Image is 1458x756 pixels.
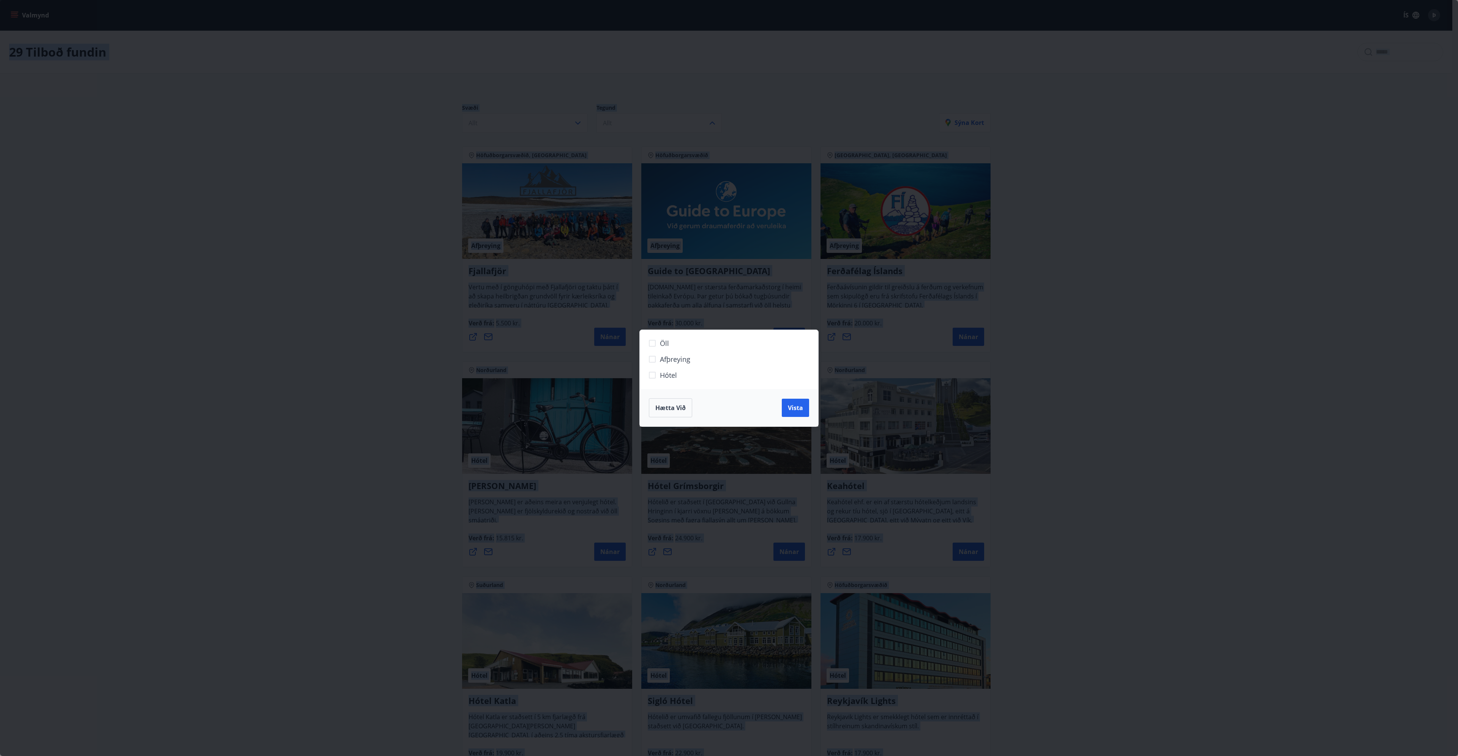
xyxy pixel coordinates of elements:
span: Hætta við [655,404,686,412]
button: Vista [782,399,809,417]
span: Afþreying [660,354,690,364]
span: Hótel [660,370,677,380]
span: Öll [660,338,669,348]
span: Vista [788,404,803,412]
button: Hætta við [649,398,692,417]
